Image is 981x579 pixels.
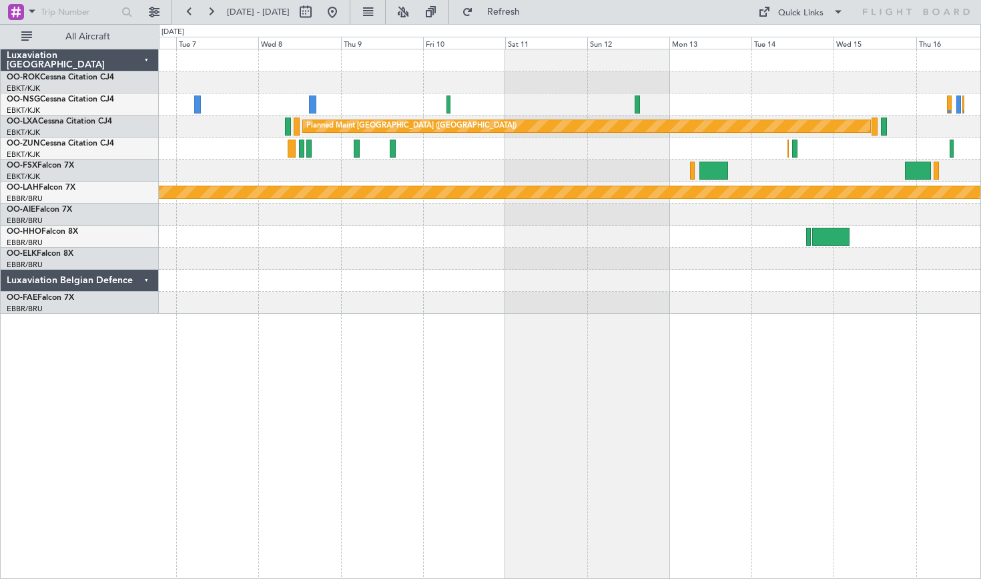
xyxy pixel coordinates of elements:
span: OO-ZUN [7,140,40,148]
span: OO-HHO [7,228,41,236]
a: EBBR/BRU [7,260,43,270]
div: Wed 8 [258,37,340,49]
span: OO-FAE [7,294,37,302]
div: Fri 10 [423,37,505,49]
button: All Aircraft [15,26,145,47]
a: EBKT/KJK [7,128,40,138]
a: OO-ELKFalcon 8X [7,250,73,258]
a: OO-FAEFalcon 7X [7,294,74,302]
a: OO-NSGCessna Citation CJ4 [7,95,114,104]
span: OO-NSG [7,95,40,104]
input: Trip Number [41,2,117,22]
a: OO-LXACessna Citation CJ4 [7,118,112,126]
button: Quick Links [751,1,850,23]
span: OO-ROK [7,73,40,81]
a: OO-LAHFalcon 7X [7,184,75,192]
div: Quick Links [778,7,824,20]
a: OO-FSXFalcon 7X [7,162,74,170]
a: OO-ROKCessna Citation CJ4 [7,73,114,81]
div: Mon 13 [669,37,751,49]
span: OO-FSX [7,162,37,170]
a: EBBR/BRU [7,194,43,204]
a: EBBR/BRU [7,238,43,248]
a: EBBR/BRU [7,304,43,314]
span: All Aircraft [35,32,141,41]
a: OO-AIEFalcon 7X [7,206,72,214]
button: Refresh [456,1,536,23]
span: [DATE] - [DATE] [227,6,290,18]
span: OO-ELK [7,250,37,258]
span: OO-LAH [7,184,39,192]
a: OO-HHOFalcon 8X [7,228,78,236]
div: Tue 14 [751,37,834,49]
a: EBKT/KJK [7,150,40,160]
div: [DATE] [161,27,184,38]
a: EBKT/KJK [7,106,40,116]
div: Planned Maint [GEOGRAPHIC_DATA] ([GEOGRAPHIC_DATA]) [306,116,517,136]
div: Tue 7 [176,37,258,49]
div: Wed 15 [834,37,916,49]
a: OO-ZUNCessna Citation CJ4 [7,140,114,148]
div: Thu 9 [341,37,423,49]
span: OO-AIE [7,206,35,214]
a: EBKT/KJK [7,83,40,93]
span: Refresh [476,7,532,17]
div: Sat 11 [505,37,587,49]
span: OO-LXA [7,118,38,126]
div: Sun 12 [587,37,669,49]
a: EBBR/BRU [7,216,43,226]
a: EBKT/KJK [7,172,40,182]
